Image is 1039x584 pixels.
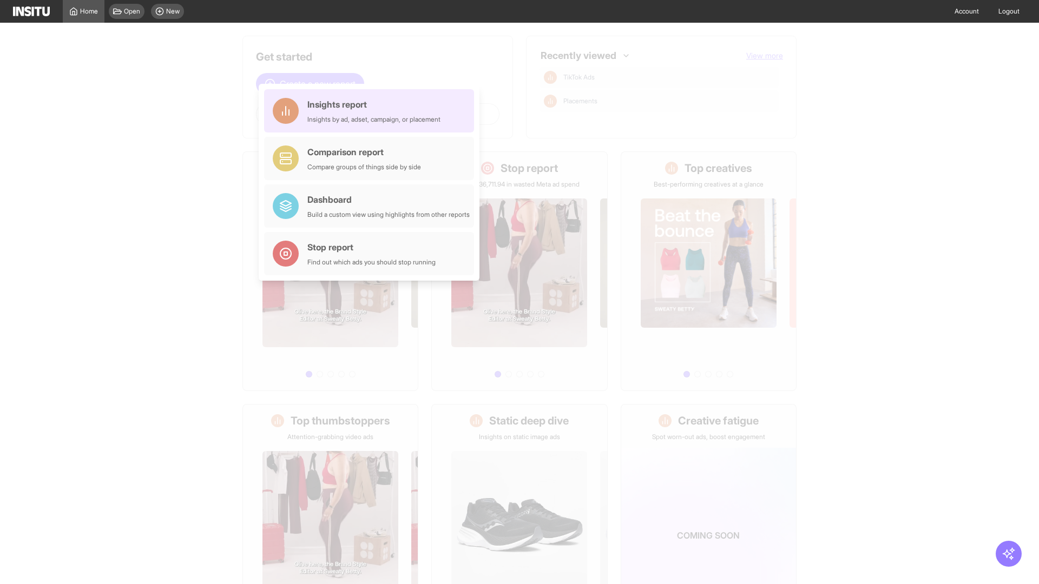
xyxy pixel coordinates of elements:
[307,98,440,111] div: Insights report
[80,7,98,16] span: Home
[307,193,470,206] div: Dashboard
[307,241,436,254] div: Stop report
[13,6,50,16] img: Logo
[124,7,140,16] span: Open
[307,115,440,124] div: Insights by ad, adset, campaign, or placement
[166,7,180,16] span: New
[307,210,470,219] div: Build a custom view using highlights from other reports
[307,163,421,171] div: Compare groups of things side by side
[307,145,421,158] div: Comparison report
[307,258,436,267] div: Find out which ads you should stop running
